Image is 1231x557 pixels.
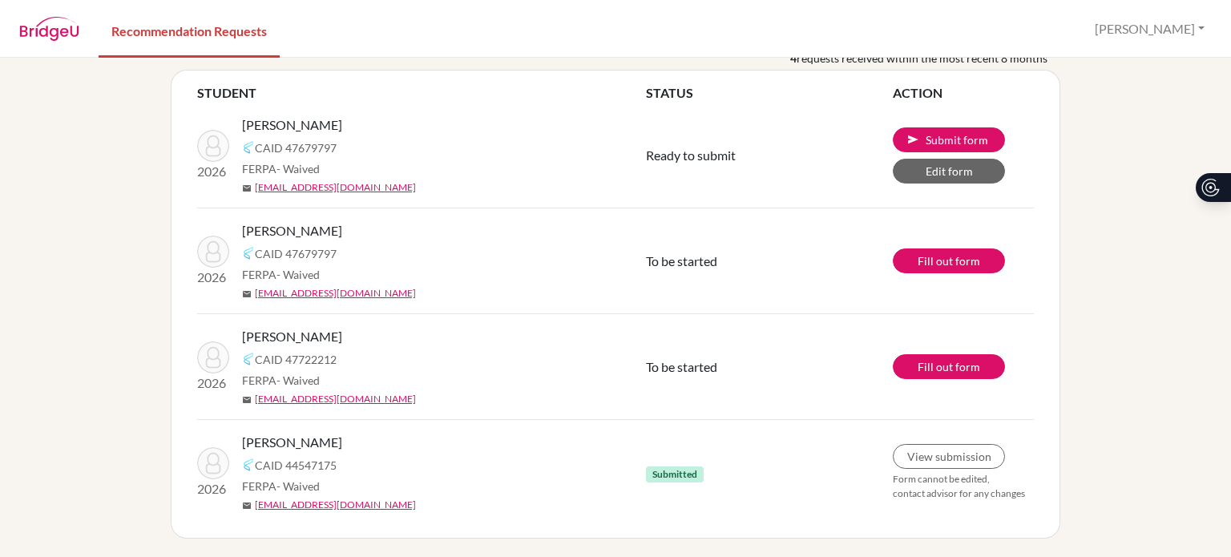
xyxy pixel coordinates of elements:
[242,372,320,389] span: FERPA
[646,359,717,374] span: To be started
[242,327,342,346] span: [PERSON_NAME]
[893,444,1005,469] a: View submission
[242,458,255,471] img: Common App logo
[197,236,229,268] img: Johnson, Abraham
[906,133,919,146] span: send
[893,248,1005,273] a: Fill out form
[242,141,255,154] img: Common App logo
[1088,14,1212,44] button: [PERSON_NAME]
[242,184,252,193] span: mail
[197,162,229,181] p: 2026
[197,268,229,287] p: 2026
[242,221,342,240] span: [PERSON_NAME]
[99,2,280,58] a: Recommendation Requests
[242,353,255,365] img: Common App logo
[646,466,704,482] span: Submitted
[255,180,416,195] a: [EMAIL_ADDRESS][DOMAIN_NAME]
[255,286,416,301] a: [EMAIL_ADDRESS][DOMAIN_NAME]
[276,479,320,493] span: - Waived
[646,253,717,268] span: To be started
[276,373,320,387] span: - Waived
[255,351,337,368] span: CAID 47722212
[797,50,1047,67] span: requests received within the most recent 8 months
[646,83,893,103] th: STATUS
[197,373,229,393] p: 2026
[19,17,79,41] img: BridgeU logo
[197,130,229,162] img: Johnson, Abraham
[197,479,229,498] p: 2026
[197,83,646,103] th: STUDENT
[242,160,320,177] span: FERPA
[255,457,337,474] span: CAID 44547175
[242,501,252,511] span: mail
[255,245,337,262] span: CAID 47679797
[255,139,337,156] span: CAID 47679797
[646,147,736,163] span: Ready to submit
[893,472,1034,501] p: Form cannot be edited, contact advisor for any changes
[242,433,342,452] span: [PERSON_NAME]
[893,159,1005,184] a: Edit form
[276,268,320,281] span: - Waived
[242,395,252,405] span: mail
[242,247,255,260] img: Common App logo
[893,127,1005,152] button: Submit Abraham's recommendation
[790,50,797,67] b: 4
[242,266,320,283] span: FERPA
[197,447,229,479] img: Lim, Amanda
[242,115,342,135] span: [PERSON_NAME]
[276,162,320,176] span: - Waived
[893,83,1034,103] th: ACTION
[242,289,252,299] span: mail
[242,478,320,494] span: FERPA
[255,392,416,406] a: [EMAIL_ADDRESS][DOMAIN_NAME]
[893,354,1005,379] a: Fill out form
[255,498,416,512] a: [EMAIL_ADDRESS][DOMAIN_NAME]
[197,341,229,373] img: Hueting, Adriaan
